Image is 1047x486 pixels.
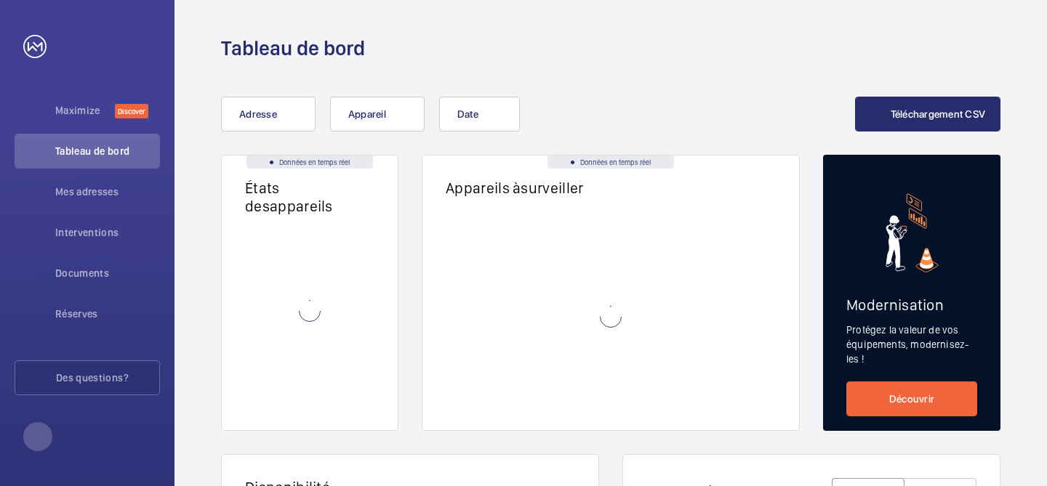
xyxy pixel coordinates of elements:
span: Interventions [55,225,160,240]
button: Appareil [330,97,425,131]
h2: États des [245,179,356,215]
h1: Tableau de bord [221,35,365,62]
span: Mes adresses [55,185,160,199]
span: Appareil [348,108,386,120]
span: Téléchargement CSV [891,108,986,120]
span: appareils [270,197,356,215]
span: Tableau de bord [55,144,160,158]
img: marketing-card.svg [886,193,939,272]
button: Adresse [221,97,316,131]
span: Réserves [55,307,160,321]
span: Des questions? [56,370,159,385]
button: Téléchargement CSV [855,97,1001,131]
div: Données en temps réel [246,155,373,169]
span: Documents [55,266,160,280]
span: Maximize [55,103,115,118]
span: Adresse [239,108,277,120]
span: Discover [115,104,148,118]
h2: Appareils à [446,179,607,197]
span: Date [457,108,478,120]
h2: Modernisation [846,296,977,314]
div: Données en temps réel [547,155,674,169]
span: surveiller [521,179,606,197]
button: Date [439,97,520,131]
a: Découvrir [846,381,977,416]
p: Protégez la valeur de vos équipements, modernisez-les ! [846,323,977,366]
